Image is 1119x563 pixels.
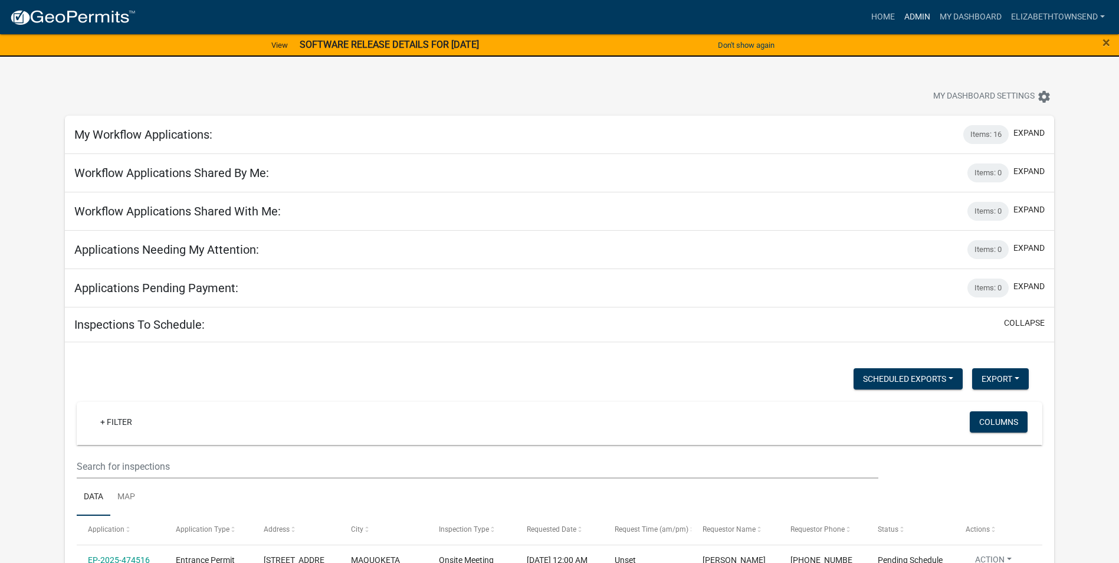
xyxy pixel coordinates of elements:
h5: My Workflow Applications: [74,127,212,142]
span: Requestor Phone [790,525,845,533]
datatable-header-cell: Application Type [165,516,252,544]
i: settings [1037,90,1051,104]
a: Admin [900,6,935,28]
datatable-header-cell: Requested Date [516,516,603,544]
div: Items: 0 [967,202,1009,221]
button: expand [1013,204,1045,216]
datatable-header-cell: Application [77,516,165,544]
button: Export [972,368,1029,389]
a: View [267,35,293,55]
a: Map [110,479,142,516]
button: expand [1013,127,1045,139]
a: Home [867,6,900,28]
span: Application Type [176,525,229,533]
span: Requested Date [527,525,576,533]
button: expand [1013,165,1045,178]
div: Items: 0 [967,163,1009,182]
datatable-header-cell: Inspection Type [428,516,516,544]
button: Columns [970,411,1028,433]
span: Requestor Name [703,525,756,533]
span: × [1102,34,1110,51]
div: Items: 0 [967,279,1009,297]
h5: Workflow Applications Shared By Me: [74,166,269,180]
datatable-header-cell: City [340,516,428,544]
h5: Applications Needing My Attention: [74,243,259,257]
div: Items: 16 [963,125,1009,144]
button: Close [1102,35,1110,50]
span: Request Time (am/pm) [615,525,688,533]
span: Status [878,525,898,533]
a: + Filter [91,411,142,433]
datatable-header-cell: Requestor Name [691,516,779,544]
span: Address [264,525,290,533]
datatable-header-cell: Actions [954,516,1042,544]
datatable-header-cell: Requestor Phone [779,516,867,544]
button: My Dashboard Settingssettings [924,85,1061,108]
h5: Inspections To Schedule: [74,317,205,332]
button: expand [1013,280,1045,293]
strong: SOFTWARE RELEASE DETAILS FOR [DATE] [300,39,479,50]
input: Search for inspections [77,454,878,479]
h5: Applications Pending Payment: [74,281,238,295]
span: My Dashboard Settings [933,90,1035,104]
span: Actions [966,525,990,533]
datatable-header-cell: Request Time (am/pm) [603,516,691,544]
button: collapse [1004,317,1045,329]
a: Data [77,479,110,516]
button: Don't show again [713,35,779,55]
a: My Dashboard [935,6,1006,28]
button: expand [1013,242,1045,254]
button: Scheduled Exports [854,368,963,389]
h5: Workflow Applications Shared With Me: [74,204,281,218]
datatable-header-cell: Address [252,516,340,544]
a: ElizabethTownsend [1006,6,1110,28]
span: Application [88,525,124,533]
span: Inspection Type [439,525,489,533]
span: City [351,525,363,533]
div: Items: 0 [967,240,1009,259]
datatable-header-cell: Status [867,516,954,544]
